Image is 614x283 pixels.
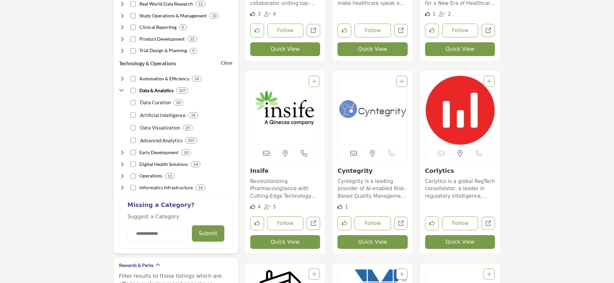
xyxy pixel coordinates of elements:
[355,216,391,230] button: Follow
[131,162,136,167] input: Select Digital Health Solutions checkbox
[128,213,179,220] span: Suggest a Category
[338,178,408,200] p: Cyntegrity is a leading provider of AI-enabled Risk-Based Quality Management (RBQM) solutions pur...
[425,11,430,16] i: Like
[425,76,495,145] a: Open Listing in new tab
[131,150,136,155] input: Select Early Development checkbox
[394,24,408,37] a: Open purplelab in new tab
[338,167,373,174] a: Cyntegrity
[400,79,404,84] a: Add To List
[187,36,197,42] div: 22 Results For Product Development
[131,13,136,18] input: Select Study Operations & Management checkbox
[257,204,261,210] span: 4
[355,24,391,37] button: Follow
[394,217,408,230] a: Open cyntegrity in new tab
[250,167,269,174] a: Insife
[250,176,320,200] a: Revolutionizing Pharmacovigilance with Cutting-Edge Technology Insife is a leading provider of ph...
[168,174,172,178] b: 12
[139,184,193,191] h4: Informatics Infrastructure: Foundational technology systems enabling operations.
[425,216,439,230] button: Like listing
[338,76,407,145] img: Cyntegrity
[139,24,176,30] h4: Clinical Reporting: Publishing results and conclusions from clinical studies.
[425,178,495,200] p: Corlytics is a global RegTech consolidator, a leader in regulatory intelligence, content and auto...
[192,49,194,53] b: 9
[138,111,186,119] p: Artificial Intelligence: Artificial Intelligence
[131,100,136,105] input: Select Data Curation checkbox
[345,204,348,210] span: 1
[165,173,175,179] div: 12 Results For Operations
[251,76,320,145] img: Insife
[250,216,264,230] button: Like listing
[128,226,189,241] input: Category Name
[138,124,180,131] p: Data Visualization: Visualizing and reporting clinical data findings.
[250,42,320,56] button: Quick View
[425,24,439,37] button: Like listing
[139,36,185,42] h4: Product Development: Developing and producing investigational drug formulations.
[131,173,136,179] input: Select Operations checkbox
[487,79,491,84] a: Add To List
[139,161,188,168] h4: Digital Health Solutions: Digital platforms improving patient engagement and care delivery.
[139,75,189,82] h4: Automation & Efficiency: Optimizing operations through automated systems and processes.
[264,203,276,211] div: Followers
[425,76,495,145] img: Corlytics
[185,126,190,130] b: 25
[176,88,188,93] div: 107 Results For Data & Analytics
[139,149,178,156] h4: Early Development: Planning and supporting startup clinical initiatives.
[181,150,191,155] div: 10 Results For Early Development
[179,24,187,30] div: 0 Results For Clinical Reporting
[131,1,136,7] input: Select Real World Data Research checkbox
[338,42,408,56] button: Quick View
[338,176,408,200] a: Cyntegrity is a leading provider of AI-enabled Risk-Based Quality Management (RBQM) solutions pur...
[307,217,320,230] a: Open insife in new tab
[425,176,495,200] a: Corlytics is a global RegTech consolidator, a leader in regulatory intelligence, content and auto...
[338,24,351,37] button: Like listing
[198,185,203,190] b: 16
[487,272,491,277] a: Add To List
[338,216,351,230] button: Like listing
[139,12,207,19] h4: Study Operations & Management: Conducting and overseeing clinical studies.
[212,13,216,18] b: 10
[312,79,316,84] a: Add To List
[481,217,495,230] a: Open corlytics in new tab
[433,11,436,17] span: 1
[264,10,276,18] div: Followers
[131,185,136,190] input: Select Informatics Infrastructure checkbox
[221,60,233,67] buton: Clear
[176,100,181,105] b: 20
[193,162,198,167] b: 14
[267,216,304,230] button: Follow
[191,113,195,117] b: 14
[250,167,320,174] h3: Insife
[188,112,198,118] div: 14 Results For Artificial Intelligence
[131,36,136,42] input: Select Product Development checkbox
[179,88,186,93] b: 107
[425,167,495,174] h3: Corlytics
[267,24,304,37] button: Follow
[273,204,276,210] span: 5
[425,167,454,174] a: Corlytics
[338,235,408,249] button: Quick View
[139,87,174,94] h4: Data & Analytics: Collecting, organizing and analyzing healthcare data.
[131,48,136,53] input: Select Trial Design & Planning checkbox
[250,204,255,209] i: Likes
[198,2,203,6] b: 12
[338,76,407,145] a: Open Listing in new tab
[191,161,200,167] div: 14 Results For Digital Health Solutions
[481,24,495,37] a: Open insight-guide in new tab
[190,48,197,54] div: 9 Results For Trial Design & Planning
[400,272,404,277] a: Add To List
[442,216,479,230] button: Follow
[273,11,276,17] span: 4
[195,1,205,7] div: 12 Results For Real World Data Research
[190,37,194,41] b: 22
[119,59,176,67] button: Technology & Operations
[251,76,320,145] a: Open Listing in new tab
[338,167,408,174] h3: Cyntegrity
[184,150,188,155] b: 10
[131,88,136,93] input: Select Data & Analytics checkbox
[250,235,320,249] button: Quick View
[139,47,187,54] h4: Trial Design & Planning: Designing robust clinical study protocols and analysis plans.
[188,138,195,143] b: 107
[182,25,184,30] b: 0
[131,125,136,131] input: Select Data Visualization checkbox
